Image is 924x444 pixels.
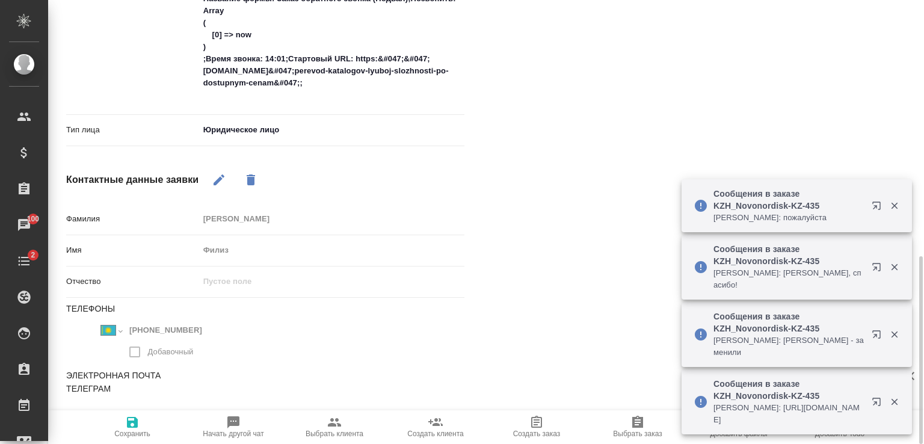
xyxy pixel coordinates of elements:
[20,213,47,225] span: 100
[407,430,463,438] span: Создать клиента
[882,329,907,340] button: Закрыть
[713,243,864,267] p: Сообщения в заказе KZH_Novonordisk-KZ-435
[713,402,864,426] p: [PERSON_NAME]: [URL][DOMAIN_NAME]
[66,276,199,288] p: Отчество
[713,378,864,402] p: Сообщения в заказе KZH_Novonordisk-KZ-435
[306,430,363,438] span: Выбрать клиента
[713,267,864,291] p: [PERSON_NAME]: [PERSON_NAME], спасибо!
[486,410,587,444] button: Создать заказ
[66,383,111,396] h6: Телеграм
[82,410,183,444] button: Сохранить
[23,249,42,261] span: 2
[3,246,45,276] a: 2
[284,410,385,444] button: Выбрать клиента
[147,346,193,358] span: Добавочный
[66,124,199,136] p: Тип лица
[199,120,376,140] div: Юридическое лицо
[713,310,864,335] p: Сообщения в заказе KZH_Novonordisk-KZ-435
[199,210,464,227] input: Пустое поле
[587,410,688,444] button: Выбрать заказ
[713,188,864,212] p: Сообщения в заказе KZH_Novonordisk-KZ-435
[66,303,464,316] h6: Телефоны
[864,390,893,419] button: Открыть в новой вкладке
[513,430,561,438] span: Создать заказ
[864,322,893,351] button: Открыть в новой вкладке
[66,369,464,383] h6: Электронная почта
[66,213,199,225] p: Фамилия
[613,430,662,438] span: Выбрать заказ
[114,430,150,438] span: Сохранить
[183,410,284,444] button: Начать другой чат
[882,262,907,273] button: Закрыть
[3,210,45,240] a: 100
[199,273,464,290] input: Пустое поле
[882,200,907,211] button: Закрыть
[713,335,864,359] p: [PERSON_NAME]: [PERSON_NAME] - заменили
[864,255,893,284] button: Открыть в новой вкладке
[882,396,907,407] button: Закрыть
[236,165,265,194] button: Удалить
[125,322,230,339] input: Пустое поле
[199,241,464,259] input: Пустое поле
[385,410,486,444] button: Создать клиента
[66,244,199,256] p: Имя
[205,165,233,194] button: Редактировать
[66,173,199,187] h4: Контактные данные заявки
[713,212,864,224] p: [PERSON_NAME]: пожалуйста
[864,194,893,223] button: Открыть в новой вкладке
[203,430,263,438] span: Начать другой чат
